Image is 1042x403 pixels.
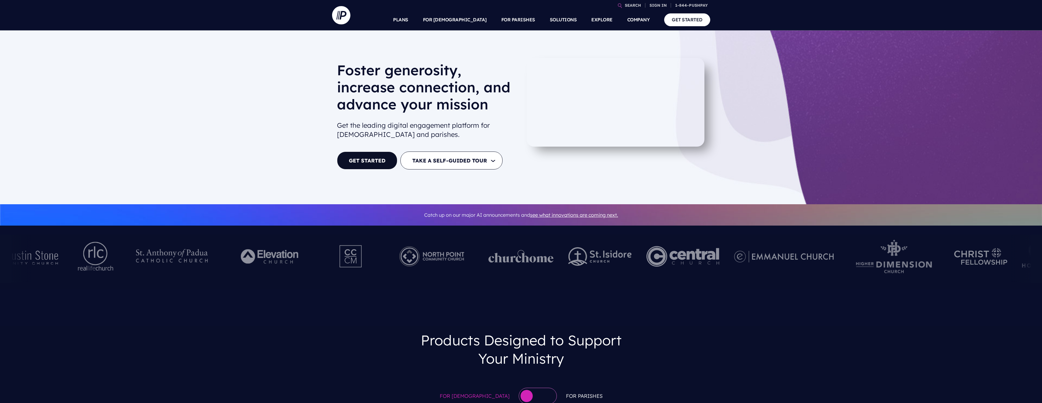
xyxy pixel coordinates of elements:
img: Pushpay_Logo__CCM [327,240,375,273]
a: GET STARTED [337,152,397,169]
span: For Parishes [566,391,603,401]
h1: Foster generosity, increase connection, and advance your mission [337,62,516,118]
a: see what innovations are coming next. [530,212,618,218]
img: RLChurchpng-01 [77,240,115,273]
img: HD-logo-white-2 [848,240,940,273]
a: COMPANY [627,9,650,30]
a: PLANS [393,9,408,30]
img: pp_logos_2 [568,247,632,266]
a: FOR PARISHES [501,9,535,30]
span: For [DEMOGRAPHIC_DATA] [440,391,510,401]
img: Pushpay_Logo__NorthPoint [390,240,474,273]
h2: Get the leading digital engagement platform for [DEMOGRAPHIC_DATA] and parishes. [337,118,516,142]
button: TAKE A SELF-GUIDED TOUR [400,152,503,169]
img: Central Church Henderson NV [646,240,719,273]
a: EXPLORE [591,9,613,30]
a: FOR [DEMOGRAPHIC_DATA] [423,9,487,30]
a: GET STARTED [664,13,710,26]
img: pp_logos_3 [734,251,834,262]
img: pp_logos_1 [489,250,554,263]
a: SOLUTIONS [550,9,577,30]
img: Pushpay_Logo__Elevation [228,240,312,273]
h3: Products Designed to Support Your Ministry [407,326,636,372]
img: pp_logos_4 [954,248,1007,265]
p: Catch up on our major AI announcements and [337,208,705,222]
img: Pushpay_Logo__StAnthony [130,240,214,273]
